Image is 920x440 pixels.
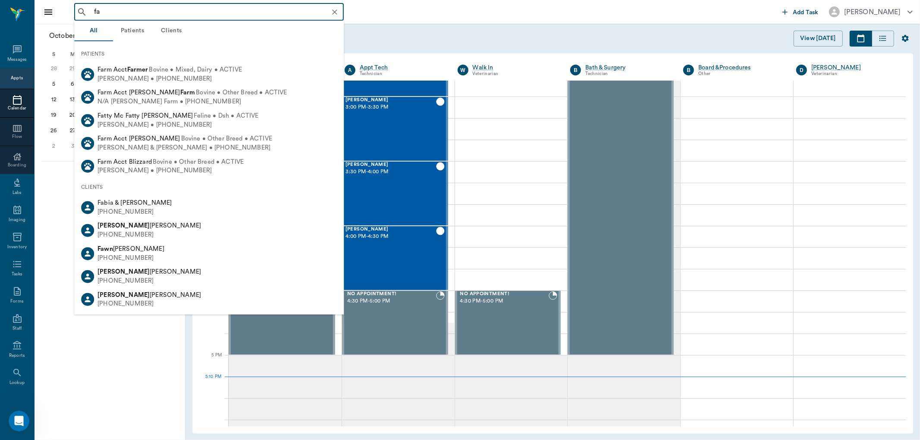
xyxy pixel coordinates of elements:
div: Inventory [7,244,27,250]
b: [PERSON_NAME] [97,268,150,275]
div: Monday, October 6, 2025 [66,78,78,90]
span: [PERSON_NAME] [97,291,201,298]
input: Search [91,6,341,18]
div: [PERSON_NAME] [844,7,901,17]
div: [PHONE_NUMBER] [97,300,201,309]
div: BOOKED, 4:30 PM - 5:00 PM [229,290,335,355]
div: Labs [13,190,22,196]
iframe: Intercom live chat [9,411,29,431]
span: 3:00 PM - 3:30 PM [345,103,436,112]
div: Monday, October 13, 2025 [66,94,78,106]
div: M [63,48,82,61]
div: Veterinarian [811,70,896,78]
div: Forms [10,298,23,305]
div: [PHONE_NUMBER] [97,277,201,286]
a: Walk In [473,63,558,72]
div: W [458,65,468,75]
span: 4:30 PM - 5:00 PM [460,297,549,306]
div: Sunday, November 2, 2025 [48,140,60,152]
div: D [796,65,807,75]
button: October2025 [45,27,109,44]
span: Feline • Dsh • ACTIVE [194,112,258,121]
span: [PERSON_NAME] [97,222,201,229]
span: 3:30 PM - 4:00 PM [345,168,436,176]
div: A [345,65,355,75]
b: [PERSON_NAME] [97,222,150,229]
span: [PERSON_NAME] [345,162,436,168]
span: NO APPOINTMENT! [460,291,549,297]
button: Add Task [779,4,822,20]
span: Farm Acct [97,66,148,73]
span: Bovine • Other Breed • ACTIVE [196,88,287,97]
span: [PERSON_NAME] [345,97,436,103]
a: [PERSON_NAME] [811,63,896,72]
div: CLIENTS [74,178,344,196]
button: Close drawer [40,3,57,21]
span: Bovine • Mixed, Dairy • ACTIVE [149,66,242,75]
button: Clear [329,6,341,18]
span: NO APPOINTMENT! [347,291,436,297]
button: All [74,21,113,41]
div: [PHONE_NUMBER] [97,208,172,217]
div: Sunday, October 19, 2025 [48,109,60,121]
span: Bovine • Other Breed • ACTIVE [181,134,272,144]
div: BOOKED, 4:30 PM - 5:00 PM [455,290,561,355]
div: Tasks [12,271,22,278]
div: Sunday, October 26, 2025 [48,125,60,137]
div: [PHONE_NUMBER] [97,231,201,240]
button: Patients [113,21,152,41]
span: [PERSON_NAME] [97,268,201,275]
button: View [DATE] [794,31,843,47]
button: Clients [152,21,191,41]
div: CHECKED_OUT, 3:30 PM - 4:00 PM [342,161,448,226]
div: CHECKED_OUT, 4:00 PM - 4:30 PM [342,226,448,290]
div: [PHONE_NUMBER] [97,253,164,262]
div: [PERSON_NAME] • [PHONE_NUMBER] [97,74,242,83]
div: Imaging [9,217,25,223]
b: Farmer [127,66,148,73]
div: Monday, October 27, 2025 [66,125,78,137]
a: Board &Procedures [698,63,783,72]
button: [PERSON_NAME] [822,4,920,20]
div: Other [698,70,783,78]
span: 4:30 PM - 5:00 PM [347,297,436,306]
span: Farm Acct Blizzard [97,158,152,165]
span: 4:00 PM - 4:30 PM [345,232,436,241]
span: [PERSON_NAME] [345,227,436,232]
div: Lookup [9,380,25,386]
span: Bovine • Other Breed • ACTIVE [153,157,244,166]
div: Technician [360,70,445,78]
b: Fawn [97,246,113,252]
div: S [44,48,63,61]
b: Farm [180,89,195,96]
div: [PERSON_NAME] & [PERSON_NAME] • [PHONE_NUMBER] [97,144,272,153]
span: Fatty Mc Fatty [PERSON_NAME] [97,112,193,119]
div: Veterinarian [473,70,558,78]
div: Monday, November 3, 2025 [66,140,78,152]
div: Monday, September 29, 2025 [66,62,78,75]
div: Messages [7,56,27,63]
div: Monday, October 20, 2025 [66,109,78,121]
span: Farm Acct [PERSON_NAME] [97,135,180,142]
span: [PERSON_NAME] [97,246,164,252]
div: Sunday, October 12, 2025 [48,94,60,106]
div: Appts [11,75,23,81]
div: [PERSON_NAME] • [PHONE_NUMBER] [97,166,244,175]
div: PATIENTS [74,45,344,63]
div: B [683,65,694,75]
a: Appt Tech [360,63,445,72]
div: BOOKED, 4:30 PM - 5:00 PM [342,290,448,355]
div: [PERSON_NAME] • [PHONE_NUMBER] [97,120,258,129]
a: Bath & Surgery [585,63,670,72]
div: Sunday, September 28, 2025 [48,62,60,75]
span: Farm Acct [PERSON_NAME] [97,89,195,96]
b: [PERSON_NAME] [97,291,150,298]
span: Fabia & [PERSON_NAME] [97,200,172,206]
div: 5 PM [199,351,222,372]
div: Staff [13,325,22,332]
div: Sunday, October 5, 2025 [48,78,60,90]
